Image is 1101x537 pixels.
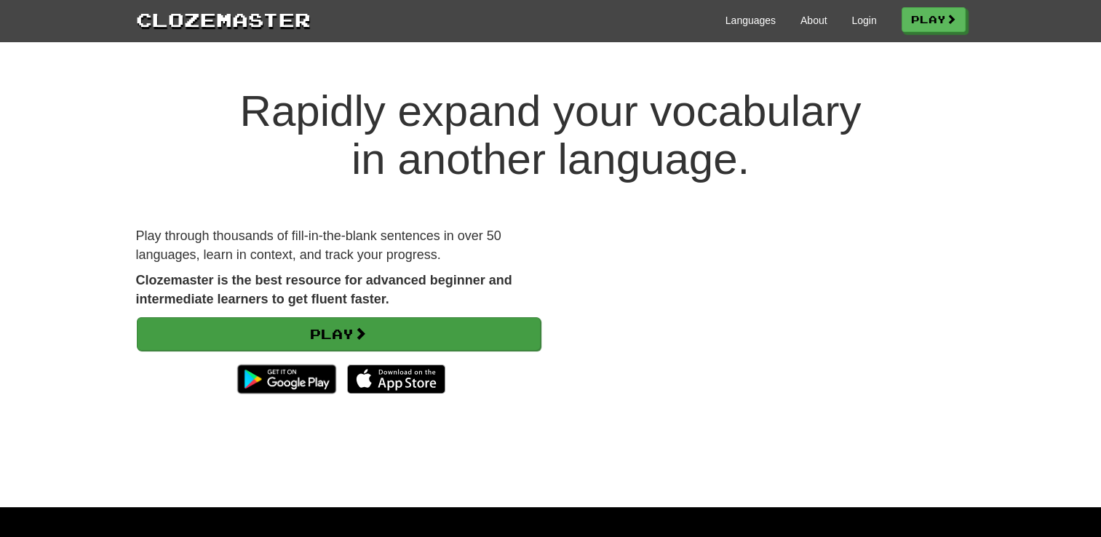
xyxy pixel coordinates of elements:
[136,227,540,264] p: Play through thousands of fill-in-the-blank sentences in over 50 languages, learn in context, and...
[136,273,512,306] strong: Clozemaster is the best resource for advanced beginner and intermediate learners to get fluent fa...
[902,7,966,32] a: Play
[137,317,541,351] a: Play
[726,13,776,28] a: Languages
[851,13,876,28] a: Login
[136,6,311,33] a: Clozemaster
[347,365,445,394] img: Download_on_the_App_Store_Badge_US-UK_135x40-25178aeef6eb6b83b96f5f2d004eda3bffbb37122de64afbaef7...
[800,13,827,28] a: About
[230,357,343,401] img: Get it on Google Play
